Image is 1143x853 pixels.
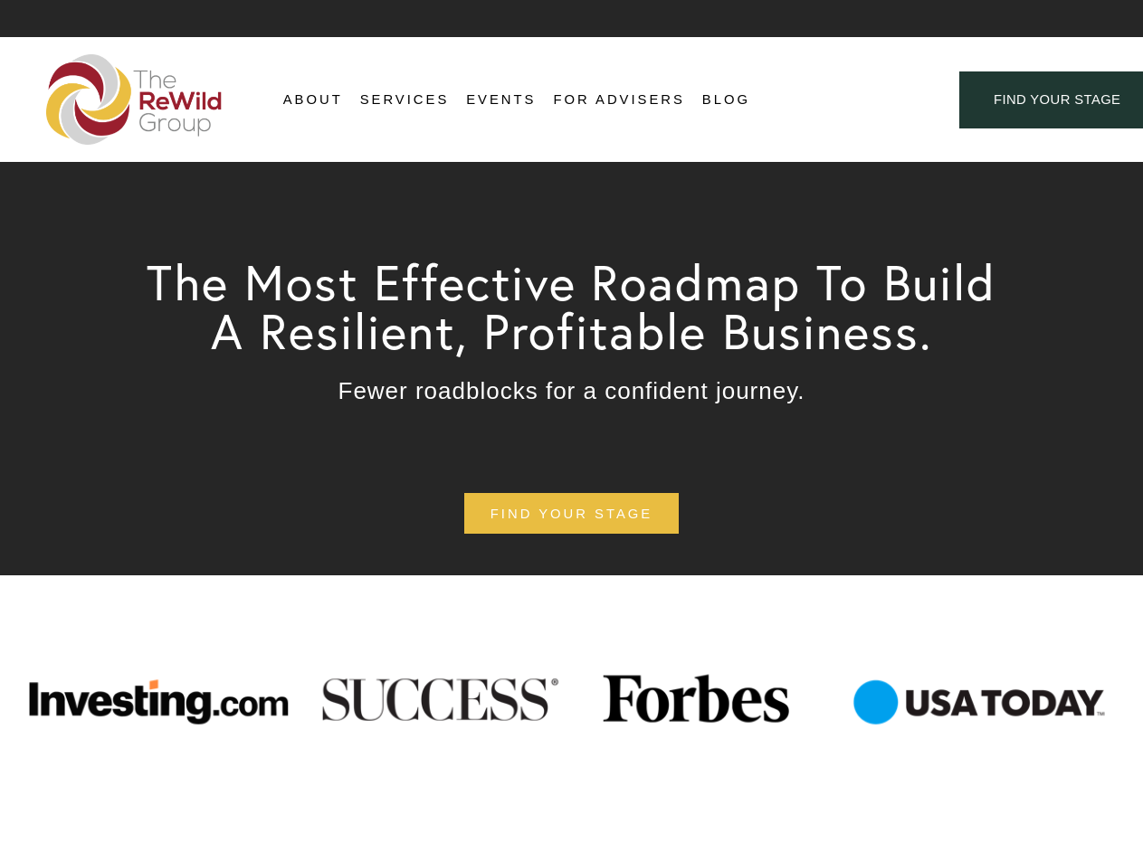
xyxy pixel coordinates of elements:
[464,493,679,534] a: find your stage
[360,88,450,112] span: Services
[283,88,343,112] span: About
[553,87,684,114] a: For Advisers
[338,377,805,404] span: Fewer roadblocks for a confident journey.
[702,87,750,114] a: Blog
[46,54,224,145] img: The ReWild Group
[283,87,343,114] a: folder dropdown
[147,251,1012,362] span: The Most Effective Roadmap To Build A Resilient, Profitable Business.
[360,87,450,114] a: folder dropdown
[466,87,536,114] a: Events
